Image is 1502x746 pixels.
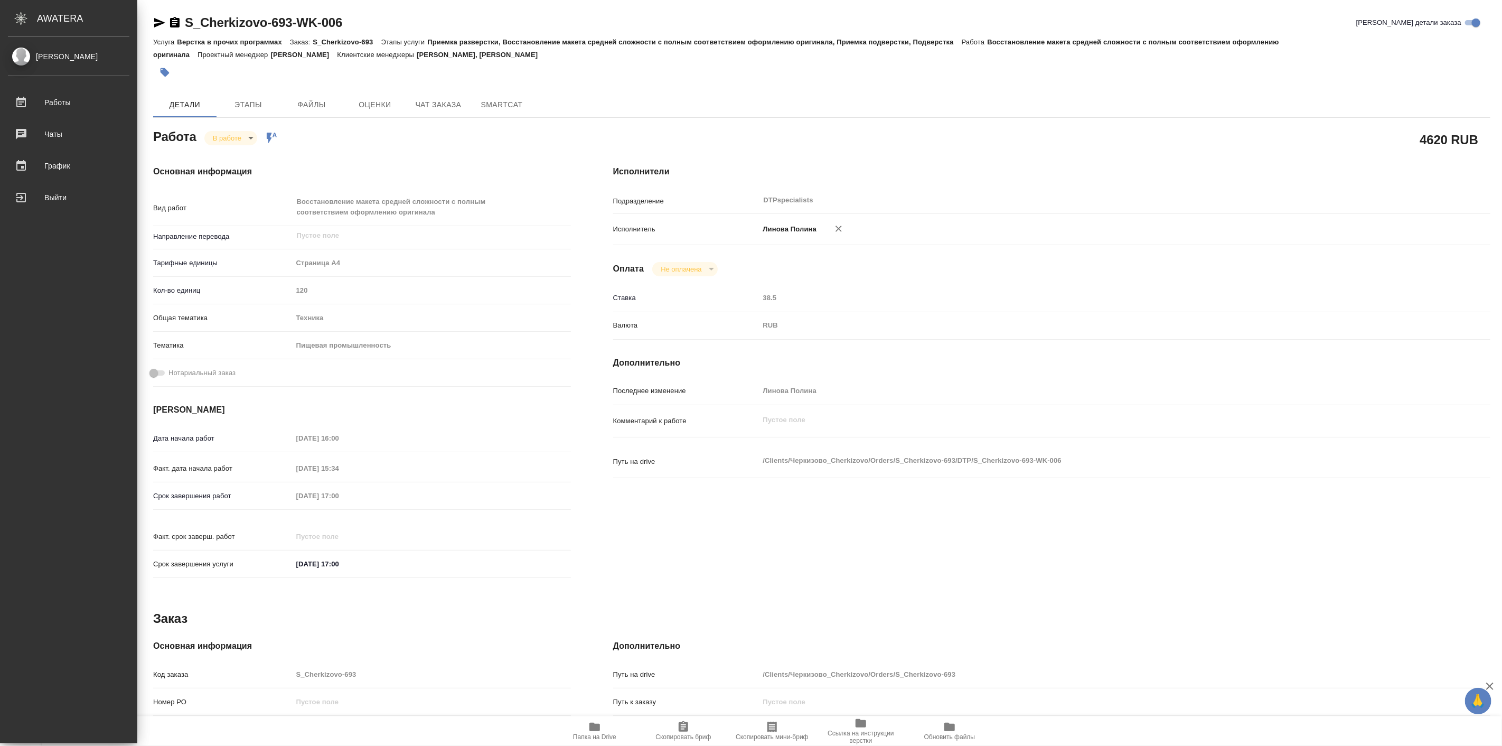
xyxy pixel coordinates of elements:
[759,290,1417,305] input: Пустое поле
[613,416,759,426] p: Комментарий к работе
[223,98,274,111] span: Этапы
[293,309,571,327] div: Техника
[639,716,728,746] button: Скопировать бриф
[427,38,961,46] p: Приемка разверстки, Восстановление макета средней сложности с полным соответствием оформлению ори...
[153,669,293,680] p: Код заказа
[337,51,417,59] p: Клиентские менеджеры
[658,265,705,274] button: Не оплачена
[613,357,1490,369] h4: Дополнительно
[613,669,759,680] p: Путь на drive
[153,463,293,474] p: Факт. дата начала работ
[153,610,187,627] h2: Заказ
[413,98,464,111] span: Чат заказа
[728,716,816,746] button: Скопировать мини-бриф
[613,386,759,396] p: Последнее изменение
[293,488,385,503] input: Пустое поле
[153,559,293,570] p: Срок завершения услуги
[198,51,270,59] p: Проектный менеджер
[168,16,181,29] button: Скопировать ссылку
[1465,688,1491,714] button: 🙏
[153,16,166,29] button: Скопировать ссылку для ЯМессенджера
[153,231,293,242] p: Направление перевода
[153,697,293,707] p: Номер РО
[759,452,1417,470] textarea: /Clients/Черкизово_Cherkizovо/Orders/S_Cherkizovo-693/DTP/S_Cherkizovo-693-WK-006
[613,456,759,467] p: Путь на drive
[8,51,129,62] div: [PERSON_NAME]
[759,224,817,235] p: Линова Полина
[293,337,571,355] div: Пищевая промышленность
[153,340,293,351] p: Тематика
[153,313,293,323] p: Общая тематика
[153,165,571,178] h4: Основная информация
[153,640,571,652] h4: Основная информация
[613,640,1490,652] h4: Дополнительно
[271,51,337,59] p: [PERSON_NAME]
[153,61,176,84] button: Добавить тэг
[381,38,428,46] p: Этапы услуги
[3,153,135,179] a: График
[3,121,135,147] a: Чаты
[153,433,293,444] p: Дата начала работ
[293,461,385,476] input: Пустое поле
[204,131,257,145] div: В работе
[153,285,293,296] p: Кол-во единиц
[153,491,293,501] p: Срок завершения работ
[350,98,400,111] span: Оценки
[613,697,759,707] p: Путь к заказу
[37,8,137,29] div: AWATERA
[293,431,385,446] input: Пустое поле
[905,716,994,746] button: Обновить файлы
[153,38,177,46] p: Услуга
[759,316,1417,334] div: RUB
[313,38,381,46] p: S_Cherkizovo-693
[293,667,571,682] input: Пустое поле
[159,98,210,111] span: Детали
[293,254,571,272] div: Страница А4
[8,190,129,206] div: Выйти
[613,293,759,303] p: Ставка
[293,283,571,298] input: Пустое поле
[613,165,1490,178] h4: Исполнители
[759,383,1417,398] input: Пустое поле
[177,38,290,46] p: Верстка в прочих программах
[8,158,129,174] div: График
[293,694,571,710] input: Пустое поле
[613,263,644,275] h4: Оплата
[613,224,759,235] p: Исполнитель
[613,196,759,207] p: Подразделение
[153,126,196,145] h2: Работа
[550,716,639,746] button: Папка на Drive
[8,126,129,142] div: Чаты
[8,95,129,110] div: Работы
[3,89,135,116] a: Работы
[613,320,759,331] p: Валюта
[286,98,337,111] span: Файлы
[573,733,616,741] span: Папка на Drive
[924,733,975,741] span: Обновить файлы
[759,694,1417,710] input: Пустое поле
[476,98,527,111] span: SmartCat
[293,529,385,544] input: Пустое поле
[185,15,342,30] a: S_Cherkizovo-693-WK-006
[823,730,899,744] span: Ссылка на инструкции верстки
[3,184,135,211] a: Выйти
[1420,130,1478,148] h2: 4620 RUB
[153,531,293,542] p: Факт. срок заверш. работ
[168,368,236,378] span: Нотариальный заказ
[417,51,546,59] p: [PERSON_NAME], [PERSON_NAME]
[153,404,571,416] h4: [PERSON_NAME]
[1356,17,1461,28] span: [PERSON_NAME] детали заказа
[655,733,711,741] span: Скопировать бриф
[827,217,850,240] button: Удалить исполнителя
[293,556,385,572] input: ✎ Введи что-нибудь
[290,38,313,46] p: Заказ:
[296,229,546,242] input: Пустое поле
[153,203,293,213] p: Вид работ
[816,716,905,746] button: Ссылка на инструкции верстки
[759,667,1417,682] input: Пустое поле
[1469,690,1487,712] span: 🙏
[962,38,988,46] p: Работа
[652,262,717,276] div: В работе
[210,134,245,143] button: В работе
[153,258,293,268] p: Тарифные единицы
